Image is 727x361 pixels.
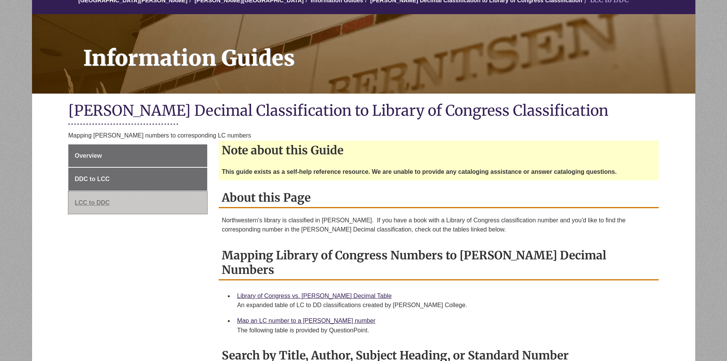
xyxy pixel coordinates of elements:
[75,199,110,206] span: LCC to DDC
[68,101,659,121] h1: [PERSON_NAME] Decimal Classification to Library of Congress Classification
[219,141,659,160] h2: Note about this Guide
[222,168,617,175] strong: This guide exists as a self-help reference resource. We are unable to provide any cataloging assi...
[75,152,102,159] span: Overview
[68,144,207,214] div: Guide Page Menu
[219,246,659,280] h2: Mapping Library of Congress Numbers to [PERSON_NAME] Decimal Numbers
[222,216,656,234] p: Northwestern's library is classified in [PERSON_NAME]. If you have a book with a Library of Congr...
[32,14,695,94] a: Information Guides
[219,188,659,208] h2: About this Page
[68,132,251,139] span: Mapping [PERSON_NAME] numbers to corresponding LC numbers
[68,191,207,214] a: LCC to DDC
[237,326,653,335] div: The following table is provided by QuestionPoint.
[237,317,376,324] a: Map an LC number to a [PERSON_NAME] number
[75,176,110,182] span: DDC to LCC
[237,293,392,299] a: Library of Congress vs. [PERSON_NAME] Decimal Table
[237,301,653,310] div: An expanded table of LC to DD classifications created by [PERSON_NAME] College.
[68,144,207,167] a: Overview
[75,14,695,84] h1: Information Guides
[68,168,207,191] a: DDC to LCC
